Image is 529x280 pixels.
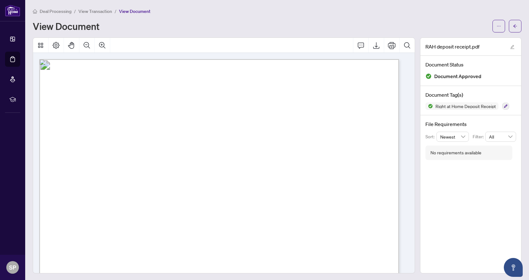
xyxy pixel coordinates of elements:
li: / [74,8,76,15]
p: Sort: [425,133,436,140]
span: SP [9,263,16,272]
h4: File Requirements [425,120,516,128]
span: View Transaction [78,9,112,14]
div: No requirements available [430,149,481,156]
li: / [115,8,117,15]
span: View Document [119,9,151,14]
span: Deal Processing [40,9,71,14]
h1: View Document [33,21,100,31]
button: Open asap [504,258,523,277]
span: Document Approved [434,72,481,81]
span: home [33,9,37,14]
p: Filter: [473,133,485,140]
span: Right at Home Deposit Receipt [433,104,498,108]
img: logo [5,5,20,16]
h4: Document Status [425,61,516,68]
h4: Document Tag(s) [425,91,516,99]
span: ellipsis [497,24,501,28]
img: Status Icon [425,102,433,110]
span: edit [510,45,515,49]
span: RAH deposit receipt.pdf [425,43,480,50]
span: All [489,132,512,141]
img: Document Status [425,73,432,79]
span: arrow-left [513,24,517,28]
span: Newest [440,132,465,141]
